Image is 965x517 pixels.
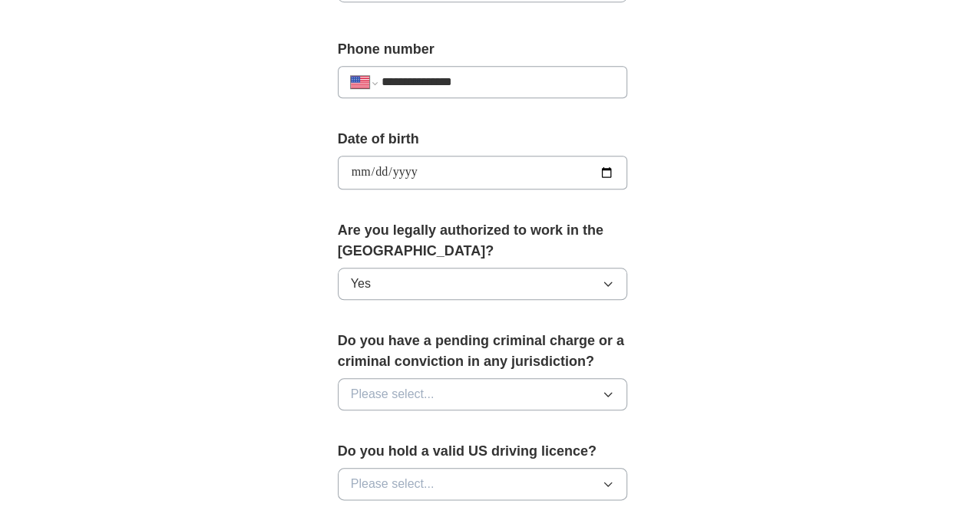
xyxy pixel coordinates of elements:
span: Please select... [351,475,435,493]
span: Yes [351,275,371,293]
label: Phone number [338,39,628,60]
span: Please select... [351,385,435,403]
label: Do you hold a valid US driving licence? [338,441,628,462]
label: Date of birth [338,129,628,150]
button: Please select... [338,378,628,410]
label: Are you legally authorized to work in the [GEOGRAPHIC_DATA]? [338,220,628,262]
label: Do you have a pending criminal charge or a criminal conviction in any jurisdiction? [338,331,628,372]
button: Yes [338,268,628,300]
button: Please select... [338,468,628,500]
